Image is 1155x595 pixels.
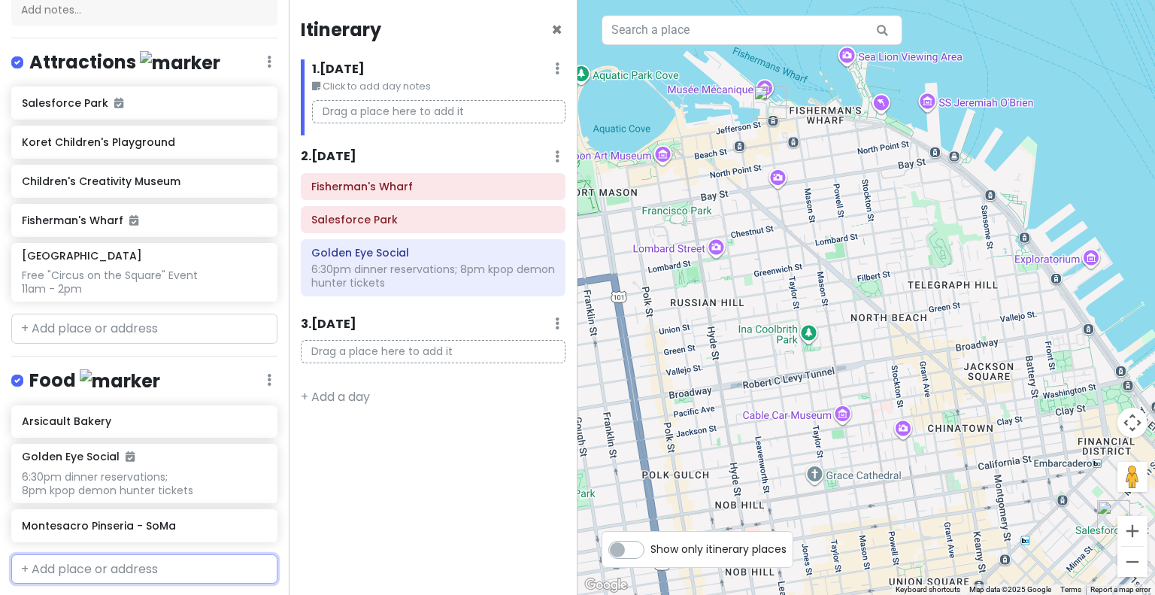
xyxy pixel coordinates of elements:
[22,414,266,428] h6: Arsicault Bakery
[22,214,266,227] h6: Fisherman's Wharf
[551,21,562,39] button: Close
[969,585,1051,593] span: Map data ©2025 Google
[114,98,123,108] i: Added to itinerary
[22,450,135,463] h6: Golden Eye Social
[1090,585,1150,593] a: Report a map error
[311,180,555,193] h6: Fisherman's Wharf
[22,470,266,497] div: 6:30pm dinner reservations; 8pm kpop demon hunter tickets
[311,246,555,260] h6: Golden Eye Social
[1117,516,1147,546] button: Zoom in
[22,519,266,533] h6: Montesacro Pinseria - SoMa
[29,369,160,393] h4: Food
[650,541,787,557] span: Show only itinerary places
[29,50,220,75] h4: Attractions
[1097,500,1130,533] div: Salesforce Park
[312,100,565,123] p: Drag a place here to add it
[301,18,381,41] h4: Itinerary
[312,79,565,94] small: Click to add day notes
[312,62,365,77] h6: 1 . [DATE]
[11,554,277,584] input: + Add place or address
[1060,585,1081,593] a: Terms (opens in new tab)
[301,317,356,332] h6: 3 . [DATE]
[581,575,631,595] img: Google
[602,15,902,45] input: Search a place
[22,175,266,188] h6: Children's Creativity Museum
[1117,462,1147,492] button: Drag Pegman onto the map to open Street View
[301,340,565,363] p: Drag a place here to add it
[301,149,356,165] h6: 2 . [DATE]
[22,249,142,263] h6: [GEOGRAPHIC_DATA]
[22,96,266,110] h6: Salesforce Park
[581,575,631,595] a: Open this area in Google Maps (opens a new window)
[301,388,370,405] a: + Add a day
[140,51,220,74] img: marker
[1117,547,1147,577] button: Zoom out
[551,17,562,42] span: Close itinerary
[80,369,160,393] img: marker
[22,269,266,296] div: Free "Circus on the Square" Event 11am - 2pm
[753,86,787,119] div: Fisherman's Wharf
[311,213,555,226] h6: Salesforce Park
[22,135,266,149] h6: Koret Children's Playground
[1117,408,1147,438] button: Map camera controls
[126,451,135,462] i: Added to itinerary
[11,314,277,344] input: + Add place or address
[896,584,960,595] button: Keyboard shortcuts
[129,215,138,226] i: Added to itinerary
[311,263,555,290] div: 6:30pm dinner reservations; 8pm kpop demon hunter tickets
